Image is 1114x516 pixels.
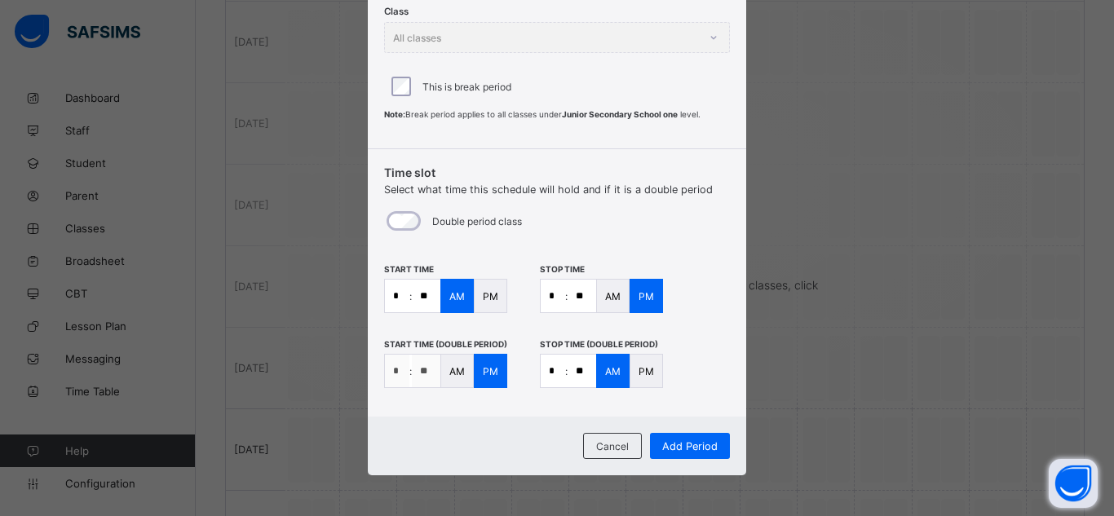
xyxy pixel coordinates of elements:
[562,109,678,119] b: Junior Secondary School one
[384,109,405,119] b: Note:
[384,183,713,196] span: Select what time this schedule will hold and if it is a double period
[409,290,412,302] p: :
[605,290,621,302] p: AM
[605,365,621,377] p: AM
[422,81,511,93] label: This is break period
[449,365,465,377] p: AM
[449,290,465,302] p: AM
[565,365,568,377] p: :
[483,365,498,377] p: PM
[540,339,658,349] span: Stop time (Double Period)
[384,109,701,119] span: Break period applies to all classes under level.
[565,290,568,302] p: :
[483,290,498,302] p: PM
[384,165,730,179] span: Time slot
[596,440,629,452] span: Cancel
[639,290,654,302] p: PM
[384,264,434,274] span: Start time
[639,365,654,377] p: PM
[1049,459,1098,508] button: Open asap
[384,339,507,349] span: Start time (Double Period)
[409,365,412,377] p: :
[384,6,409,17] span: Class
[432,215,522,227] label: Double period class
[540,264,585,274] span: Stop time
[662,440,718,452] span: Add Period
